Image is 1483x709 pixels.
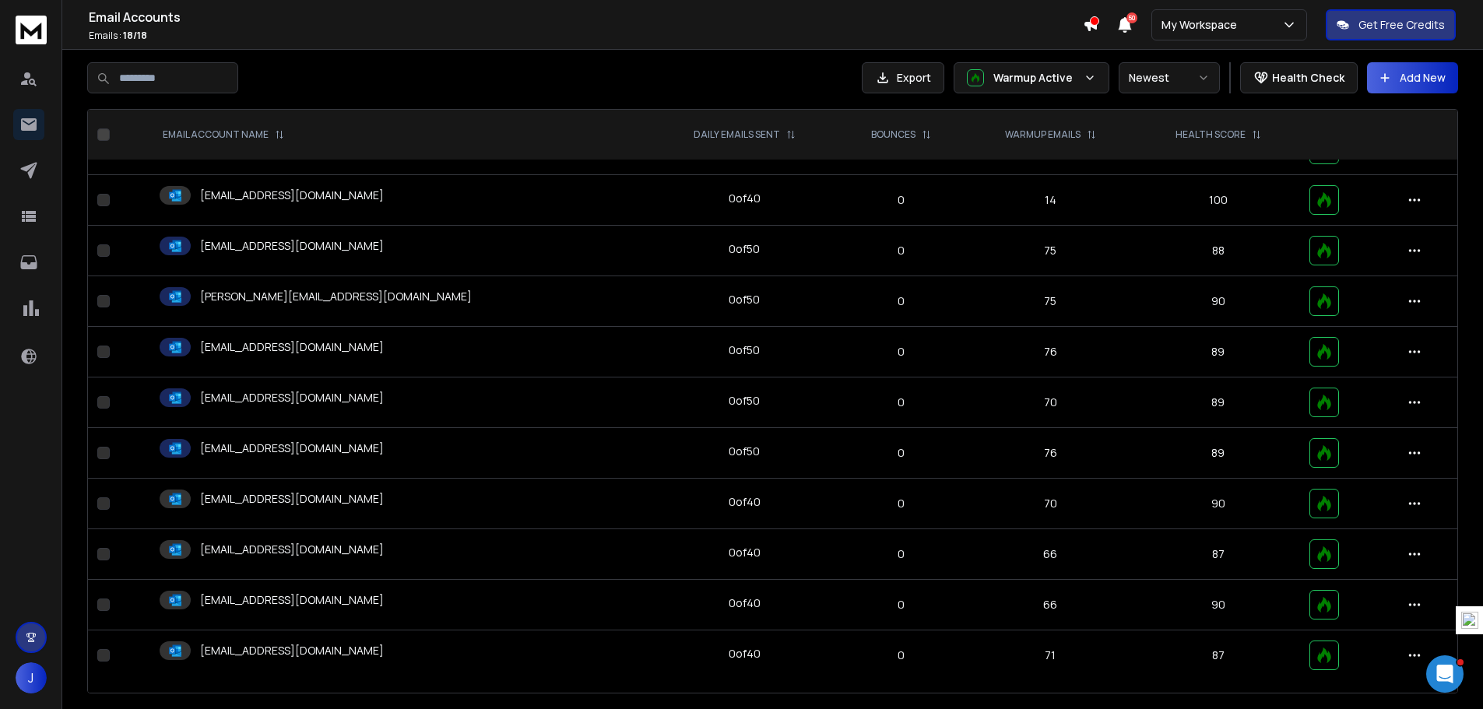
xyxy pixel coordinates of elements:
td: 76 [965,327,1137,377]
div: 0 of 50 [729,292,760,307]
td: 89 [1137,377,1301,428]
td: 76 [965,428,1137,479]
p: Health Check [1272,70,1344,86]
div: 0 of 40 [729,191,761,206]
td: 90 [1137,479,1301,529]
p: My Workspace [1161,17,1243,33]
td: 75 [965,226,1137,276]
p: [EMAIL_ADDRESS][DOMAIN_NAME] [200,592,384,608]
div: 0 of 50 [729,342,760,358]
td: 66 [965,529,1137,580]
div: 0 of 50 [729,444,760,459]
span: 18 / 18 [123,29,147,42]
div: 0 of 40 [729,595,761,611]
p: Emails : [89,30,1083,42]
button: J [16,662,47,693]
p: HEALTH SCORE [1176,128,1246,141]
p: Warmup Active [993,70,1077,86]
td: 14 [965,175,1137,226]
td: 88 [1137,226,1301,276]
button: Export [862,62,944,93]
p: 0 [848,243,955,258]
div: 0 of 50 [729,393,760,409]
p: [EMAIL_ADDRESS][DOMAIN_NAME] [200,643,384,658]
button: Add New [1367,62,1458,93]
p: 0 [848,344,955,360]
p: [EMAIL_ADDRESS][DOMAIN_NAME] [200,491,384,507]
td: 89 [1137,327,1301,377]
td: 90 [1137,580,1301,630]
td: 75 [965,276,1137,327]
p: [EMAIL_ADDRESS][DOMAIN_NAME] [200,390,384,405]
p: 0 [848,546,955,562]
p: [EMAIL_ADDRESS][DOMAIN_NAME] [200,188,384,203]
td: 100 [1137,175,1301,226]
td: 87 [1137,529,1301,580]
iframe: Intercom live chat [1426,655,1464,693]
button: Get Free Credits [1326,9,1456,40]
td: 90 [1137,276,1301,327]
td: 87 [1137,630,1301,681]
td: 71 [965,630,1137,681]
p: DAILY EMAILS SENT [694,128,780,141]
p: WARMUP EMAILS [1005,128,1081,141]
p: [EMAIL_ADDRESS][DOMAIN_NAME] [200,542,384,557]
p: BOUNCES [871,128,915,141]
p: 0 [848,648,955,663]
td: 66 [965,580,1137,630]
p: [PERSON_NAME][EMAIL_ADDRESS][DOMAIN_NAME] [200,289,472,304]
div: 0 of 40 [729,494,761,510]
p: [EMAIL_ADDRESS][DOMAIN_NAME] [200,238,384,254]
div: 0 of 50 [729,241,760,257]
div: 0 of 40 [729,545,761,560]
p: [EMAIL_ADDRESS][DOMAIN_NAME] [200,440,384,456]
td: 70 [965,479,1137,529]
p: 0 [848,192,955,208]
div: 0 of 40 [729,646,761,662]
td: 89 [1137,428,1301,479]
p: Get Free Credits [1358,17,1445,33]
button: Health Check [1240,62,1358,93]
span: 50 [1126,12,1137,23]
p: 0 [848,293,955,309]
p: 0 [848,496,955,511]
p: 0 [848,597,955,612]
p: 0 [848,445,955,461]
div: EMAIL ACCOUNT NAME [163,128,284,141]
img: logo [16,16,47,44]
td: 70 [965,377,1137,428]
button: Newest [1119,62,1220,93]
p: 0 [848,395,955,410]
h1: Email Accounts [89,8,1083,26]
p: [EMAIL_ADDRESS][DOMAIN_NAME] [200,339,384,355]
